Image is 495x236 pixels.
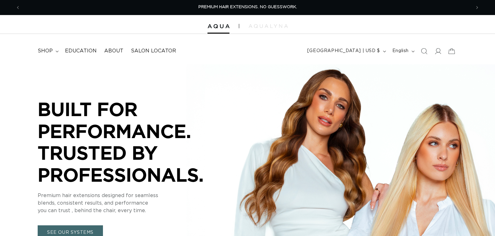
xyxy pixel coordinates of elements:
[38,192,226,200] p: Premium hair extensions designed for seamless
[38,200,226,207] p: blends, consistent results, and performance
[38,207,226,215] p: you can trust , behind the chair, every time.
[38,48,53,54] span: shop
[11,2,25,13] button: Previous announcement
[304,45,389,57] button: [GEOGRAPHIC_DATA] | USD $
[34,44,61,58] summary: shop
[417,44,431,58] summary: Search
[104,48,123,54] span: About
[65,48,97,54] span: Education
[198,5,297,9] span: PREMIUM HAIR EXTENSIONS. NO GUESSWORK.
[127,44,180,58] a: Salon Locator
[249,24,288,28] img: aqualyna.com
[207,24,229,29] img: Aqua Hair Extensions
[389,45,417,57] button: English
[392,48,409,54] span: English
[307,48,380,54] span: [GEOGRAPHIC_DATA] | USD $
[470,2,484,13] button: Next announcement
[38,98,226,185] p: BUILT FOR PERFORMANCE. TRUSTED BY PROFESSIONALS.
[61,44,100,58] a: Education
[131,48,176,54] span: Salon Locator
[100,44,127,58] a: About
